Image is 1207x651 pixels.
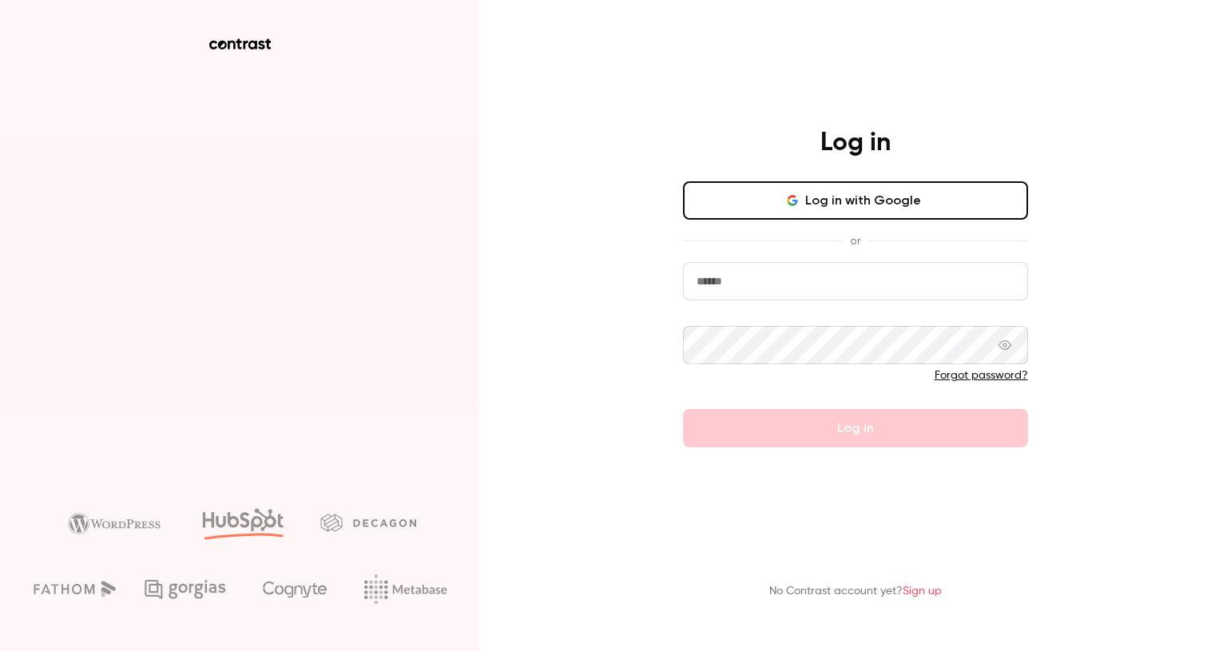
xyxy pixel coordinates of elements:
h4: Log in [820,127,891,159]
a: Sign up [903,586,942,597]
p: No Contrast account yet? [769,583,942,600]
span: or [842,232,868,249]
a: Forgot password? [935,370,1028,381]
img: decagon [320,514,416,531]
button: Log in with Google [683,181,1028,220]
